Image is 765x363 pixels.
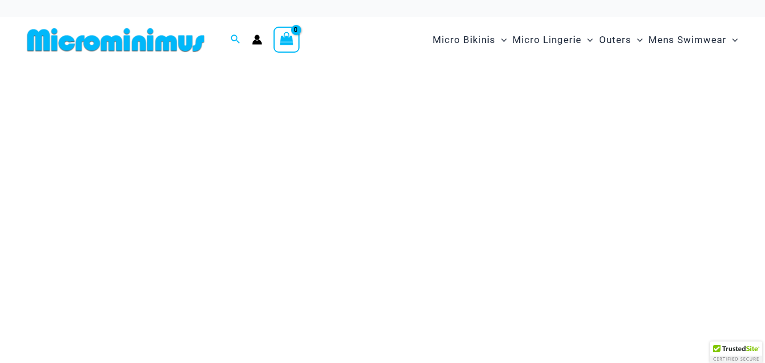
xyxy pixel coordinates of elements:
img: MM SHOP LOGO FLAT [23,27,209,53]
div: TrustedSite Certified [710,341,762,363]
a: View Shopping Cart, empty [273,27,300,53]
span: Mens Swimwear [648,25,726,54]
a: Micro LingerieMenu ToggleMenu Toggle [510,23,596,57]
a: Search icon link [230,33,241,47]
span: Menu Toggle [495,25,507,54]
span: Outers [599,25,631,54]
a: Account icon link [252,35,262,45]
span: Micro Bikinis [433,25,495,54]
a: Mens SwimwearMenu ToggleMenu Toggle [646,23,741,57]
span: Menu Toggle [582,25,593,54]
span: Menu Toggle [631,25,643,54]
a: Micro BikinisMenu ToggleMenu Toggle [430,23,510,57]
span: Menu Toggle [726,25,738,54]
span: Micro Lingerie [512,25,582,54]
nav: Site Navigation [428,21,742,59]
a: OutersMenu ToggleMenu Toggle [596,23,646,57]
